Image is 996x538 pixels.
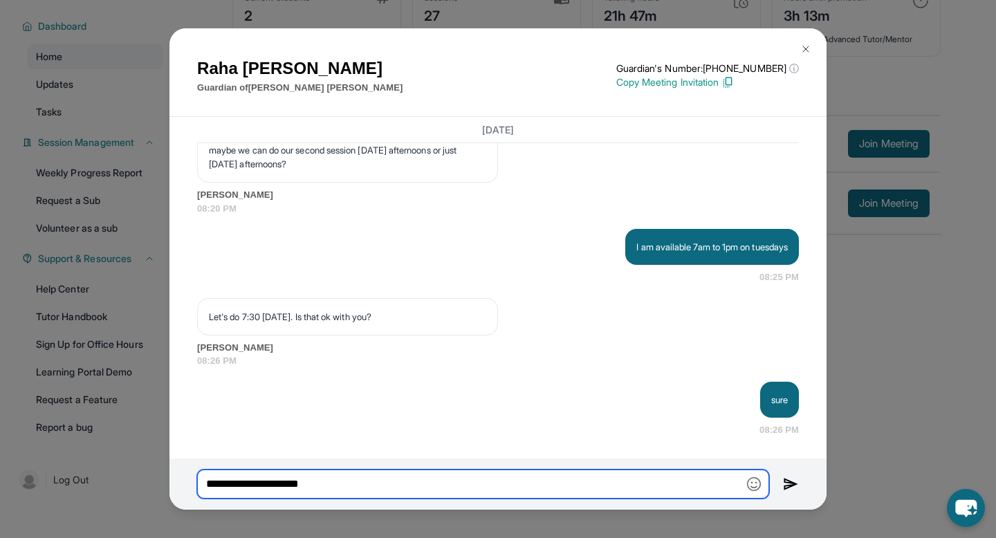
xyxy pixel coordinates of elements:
span: 08:26 PM [759,423,799,437]
p: Guardian's Number: [PHONE_NUMBER] [616,62,799,75]
p: How early can you do [DATE] morning? Just for this week and then maybe we can do our second sessi... [209,129,486,171]
img: Close Icon [800,44,811,55]
img: Send icon [783,476,799,492]
p: sure [771,393,788,407]
span: 08:26 PM [197,354,799,368]
span: 08:20 PM [197,202,799,216]
p: Guardian of [PERSON_NAME] [PERSON_NAME] [197,81,403,95]
span: [PERSON_NAME] [197,188,799,202]
span: 08:25 PM [759,270,799,284]
img: Copy Icon [721,76,734,89]
p: Copy Meeting Invitation [616,75,799,89]
p: I am available 7am to 1pm on tuesdays [636,240,788,254]
button: chat-button [947,489,985,527]
h3: [DATE] [197,122,799,136]
span: ⓘ [789,62,799,75]
h1: Raha [PERSON_NAME] [197,56,403,81]
img: Emoji [747,477,761,491]
p: Let's do 7:30 [DATE]. Is that ok with you? [209,310,486,324]
span: [PERSON_NAME] [197,341,799,355]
